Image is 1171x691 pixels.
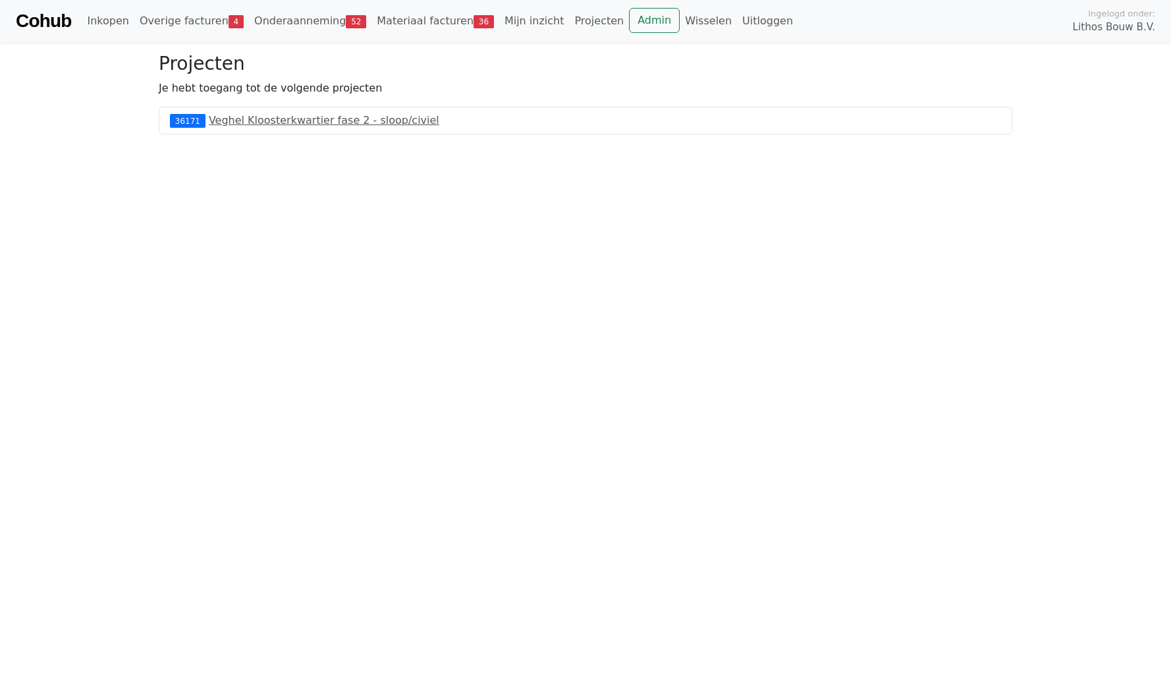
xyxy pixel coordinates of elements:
[346,15,366,28] span: 52
[474,15,494,28] span: 36
[249,8,371,34] a: Onderaanneming52
[371,8,499,34] a: Materiaal facturen36
[229,15,244,28] span: 4
[680,8,737,34] a: Wisselen
[1073,20,1155,35] span: Lithos Bouw B.V.
[629,8,680,33] a: Admin
[159,80,1012,96] p: Je hebt toegang tot de volgende projecten
[209,114,439,126] a: Veghel Kloosterkwartier fase 2 - sloop/civiel
[737,8,798,34] a: Uitloggen
[16,5,71,37] a: Cohub
[134,8,249,34] a: Overige facturen4
[170,114,205,127] div: 36171
[569,8,629,34] a: Projecten
[159,53,1012,75] h3: Projecten
[82,8,134,34] a: Inkopen
[1088,7,1155,20] span: Ingelogd onder:
[499,8,570,34] a: Mijn inzicht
